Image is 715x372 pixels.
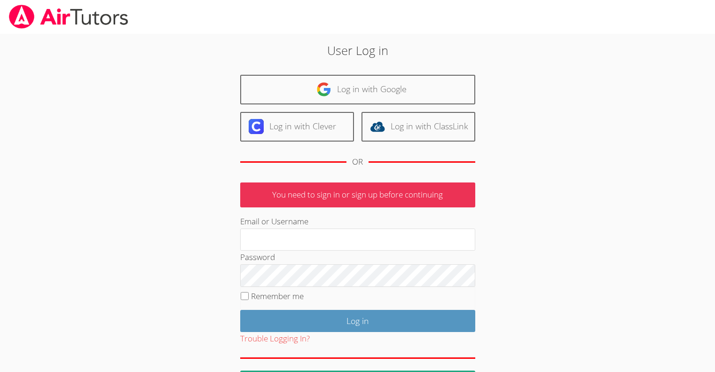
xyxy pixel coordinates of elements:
[240,252,275,262] label: Password
[240,75,475,104] a: Log in with Google
[352,155,363,169] div: OR
[361,112,475,142] a: Log in with ClassLink
[370,119,385,134] img: classlink-logo-d6bb404cc1216ec64c9a2012d9dc4662098be43eaf13dc465df04b49fa7ab582.svg
[240,310,475,332] input: Log in
[251,291,304,301] label: Remember me
[249,119,264,134] img: clever-logo-6eab21bc6e7a338710f1a6ff85c0baf02591cd810cc4098c63d3a4b26e2feb20.svg
[316,82,331,97] img: google-logo-50288ca7cdecda66e5e0955fdab243c47b7ad437acaf1139b6f446037453330a.svg
[240,182,475,207] p: You need to sign in or sign up before continuing
[165,41,550,59] h2: User Log in
[8,5,129,29] img: airtutors_banner-c4298cdbf04f3fff15de1276eac7730deb9818008684d7c2e4769d2f7ddbe033.png
[240,112,354,142] a: Log in with Clever
[240,332,310,346] button: Trouble Logging In?
[240,216,308,227] label: Email or Username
